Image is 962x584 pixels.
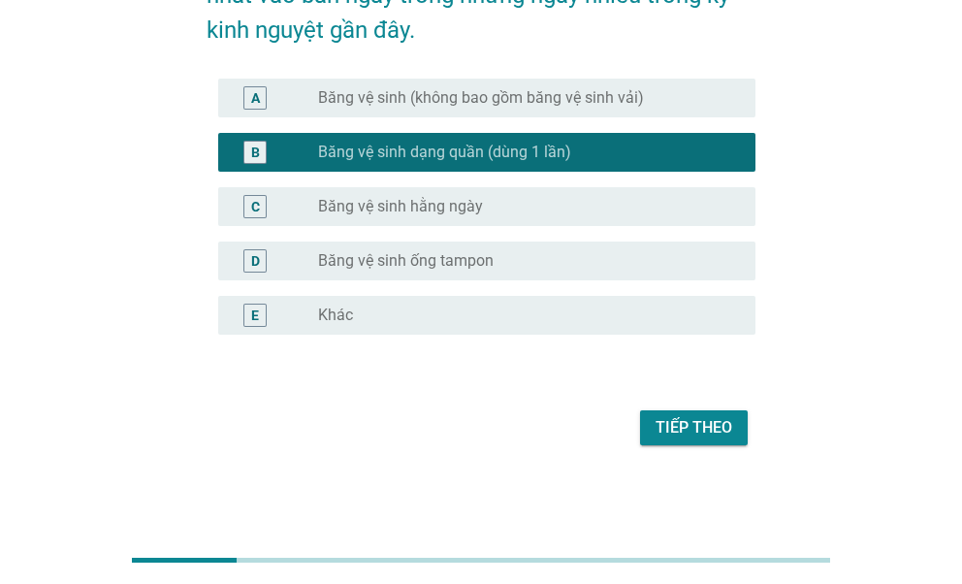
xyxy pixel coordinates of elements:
[251,196,260,216] div: C
[318,197,483,216] label: Băng vệ sinh hằng ngày
[318,88,644,108] label: Băng vệ sinh (không bao gồm băng vệ sinh vải)
[656,416,732,439] div: Tiếp theo
[251,250,260,271] div: D
[251,142,260,162] div: B
[318,143,571,162] label: Băng vệ sinh dạng quần (dùng 1 lần)
[640,410,748,445] button: Tiếp theo
[318,306,353,325] label: Khác
[318,251,494,271] label: Băng vệ sinh ống tampon
[251,305,259,325] div: E
[251,87,260,108] div: A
